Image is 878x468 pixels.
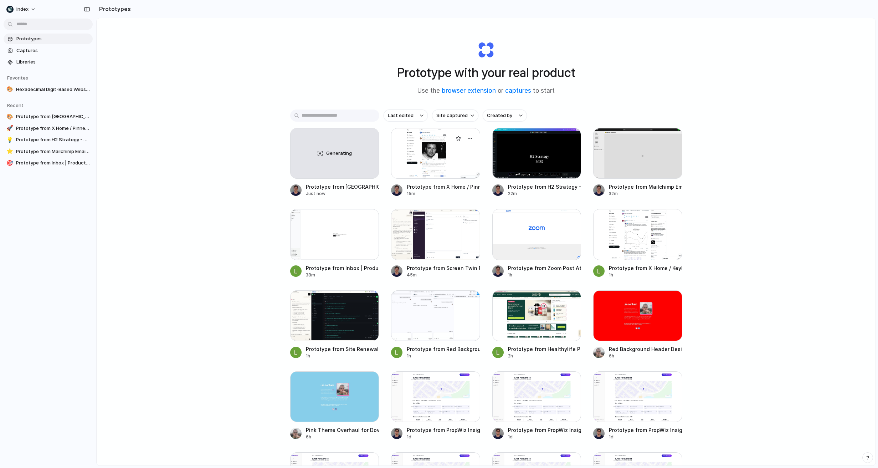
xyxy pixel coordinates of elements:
[306,183,379,190] div: Prototype from [GEOGRAPHIC_DATA] Events
[4,84,93,95] a: 🎨Hexadecimal Digit-Based Website Demo
[609,353,682,359] div: 6h
[6,125,13,132] div: 🚀
[593,371,682,440] a: Prototype from PropWiz Insights Demographic & LifestylePrototype from PropWiz Insights Demographi...
[407,426,480,434] div: Prototype from PropWiz Insights 5/458 Maroubra Rd
[4,45,93,56] a: Captures
[505,87,531,94] a: captures
[290,209,379,278] a: Prototype from Inbox | ProductlanePrototype from Inbox | Productlane38m
[508,345,581,353] div: Prototype from Healthylife Pharmacy & Rewards
[508,190,581,197] div: 22m
[306,190,379,197] div: Just now
[4,4,40,15] button: Index
[593,290,682,359] a: Red Background Header DesignRed Background Header Design6h
[16,148,90,155] span: Prototype from Mailchimp Email & SMS Integration
[487,112,512,119] span: Created by
[508,183,581,190] div: Prototype from H2 Strategy - Presentation
[306,345,379,353] div: Prototype from Site Renewal Genesis
[609,183,682,190] div: Prototype from Mailchimp Email & SMS Integration
[593,209,682,278] a: Prototype from X Home / Keyboard ShortcutsPrototype from X Home / Keyboard Shortcuts1h
[4,158,93,168] a: 🎯Prototype from Inbox | Productlane
[492,209,581,278] a: Prototype from Zoom Post AttendeePrototype from Zoom Post Attendee1h
[290,128,379,197] a: GeneratingPrototype from [GEOGRAPHIC_DATA] EventsJust now
[609,345,682,353] div: Red Background Header Design
[492,371,581,440] a: Prototype from PropWiz Insights Demographic LifestylePrototype from PropWiz Insights Demographic ...
[417,86,555,96] span: Use the or to start
[4,146,93,157] a: ⭐Prototype from Mailchimp Email & SMS Integration
[4,134,93,145] a: 💡Prototype from H2 Strategy - Presentation
[483,110,527,122] button: Created by
[407,272,480,278] div: 45m
[16,159,90,167] span: Prototype from Inbox | Productlane
[306,272,379,278] div: 38m
[388,112,414,119] span: Last edited
[442,87,496,94] a: browser extension
[391,128,480,197] a: Prototype from X Home / Pinned & TimelinePrototype from X Home / Pinned & Timeline15m
[6,113,13,120] div: 🎨
[391,209,480,278] a: Prototype from Screen Twin ForgePrototype from Screen Twin Forge45m
[16,58,90,66] span: Libraries
[609,272,682,278] div: 1h
[16,35,90,42] span: Prototypes
[492,128,581,197] a: Prototype from H2 Strategy - PresentationPrototype from H2 Strategy - Presentation22m
[306,426,379,434] div: Pink Theme Overhaul for Dovetail
[306,434,379,440] div: 6h
[7,75,28,81] span: Favorites
[391,371,480,440] a: Prototype from PropWiz Insights 5/458 Maroubra RdPrototype from PropWiz Insights 5/458 Maroubra Rd1d
[4,57,93,67] a: Libraries
[407,183,480,190] div: Prototype from X Home / Pinned & Timeline
[609,434,682,440] div: 1d
[407,264,480,272] div: Prototype from Screen Twin Forge
[4,111,93,122] a: 🎨Prototype from [GEOGRAPHIC_DATA] Events
[397,63,575,82] h1: Prototype with your real product
[609,264,682,272] div: Prototype from X Home / Keyboard Shortcuts
[407,345,480,353] div: Prototype from Red Background Header
[16,6,29,13] span: Index
[508,434,581,440] div: 1d
[508,264,581,272] div: Prototype from Zoom Post Attendee
[384,110,428,122] button: Last edited
[16,125,90,132] span: Prototype from X Home / Pinned & Timeline
[407,434,480,440] div: 1d
[16,113,90,120] span: Prototype from [GEOGRAPHIC_DATA] Events
[306,264,379,272] div: Prototype from Inbox | Productlane
[407,353,480,359] div: 1h
[432,110,478,122] button: Site captured
[508,272,581,278] div: 1h
[391,290,480,359] a: Prototype from Red Background HeaderPrototype from Red Background Header1h
[306,353,379,359] div: 1h
[508,426,581,434] div: Prototype from PropWiz Insights Demographic Lifestyle
[290,371,379,440] a: Pink Theme Overhaul for DovetailPink Theme Overhaul for Dovetail6h
[436,112,468,119] span: Site captured
[508,353,581,359] div: 2h
[492,290,581,359] a: Prototype from Healthylife Pharmacy & RewardsPrototype from Healthylife Pharmacy & Rewards2h
[6,159,13,167] div: 🎯
[6,136,13,143] div: 💡
[593,128,682,197] a: Prototype from Mailchimp Email & SMS IntegrationPrototype from Mailchimp Email & SMS Integration32m
[609,426,682,434] div: Prototype from PropWiz Insights Demographic & Lifestyle
[16,136,90,143] span: Prototype from H2 Strategy - Presentation
[6,148,13,155] div: ⭐
[407,190,480,197] div: 15m
[16,86,90,93] span: Hexadecimal Digit-Based Website Demo
[4,34,93,44] a: Prototypes
[16,47,90,54] span: Captures
[326,150,352,157] span: Generating
[609,190,682,197] div: 32m
[7,102,24,108] span: Recent
[96,5,131,13] h2: Prototypes
[6,86,13,93] div: 🎨
[4,123,93,134] a: 🚀Prototype from X Home / Pinned & Timeline
[290,290,379,359] a: Prototype from Site Renewal GenesisPrototype from Site Renewal Genesis1h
